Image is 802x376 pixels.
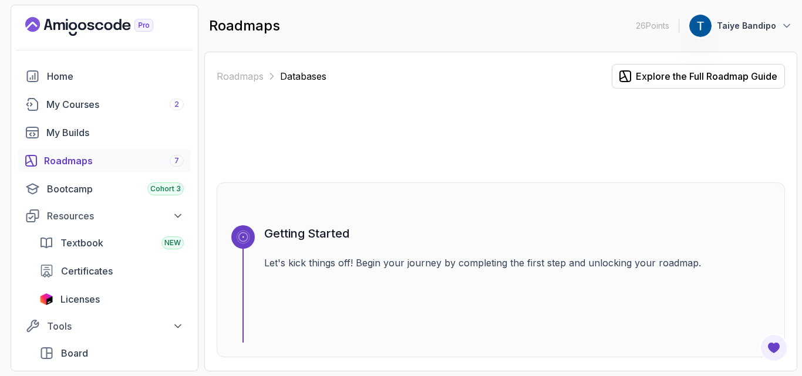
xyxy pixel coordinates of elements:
h3: Getting Started [264,225,770,242]
a: courses [18,93,191,116]
span: Licenses [60,292,100,306]
img: user profile image [689,15,712,37]
a: textbook [32,231,191,255]
a: home [18,65,191,88]
a: roadmaps [18,149,191,172]
a: board [32,341,191,365]
div: My Courses [46,97,184,111]
span: 7 [174,156,179,165]
span: Certificates [61,264,113,278]
div: Home [47,69,184,83]
p: 26 Points [636,20,669,32]
p: Databases [280,69,326,83]
a: Landing page [25,17,180,36]
a: Roadmaps [217,69,264,83]
a: bootcamp [18,177,191,201]
h2: roadmaps [209,16,280,35]
div: My Builds [46,126,184,140]
button: user profile imageTaiye Bandipo [689,14,793,38]
button: Open Feedback Button [760,334,788,362]
a: licenses [32,287,191,311]
div: Tools [47,319,184,333]
span: Textbook [60,236,103,250]
a: builds [18,121,191,144]
span: Board [61,346,88,360]
span: NEW [164,238,181,248]
button: Tools [18,316,191,337]
button: Explore the Full Roadmap Guide [612,64,785,89]
p: Taiye Bandipo [717,20,776,32]
div: Bootcamp [47,182,184,196]
div: Explore the Full Roadmap Guide [636,69,777,83]
button: Resources [18,205,191,226]
p: Let's kick things off! Begin your journey by completing the first step and unlocking your roadmap. [264,256,770,270]
div: Roadmaps [44,154,184,168]
img: jetbrains icon [39,293,53,305]
div: Resources [47,209,184,223]
span: Cohort 3 [150,184,181,194]
a: certificates [32,259,191,283]
span: 2 [174,100,179,109]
